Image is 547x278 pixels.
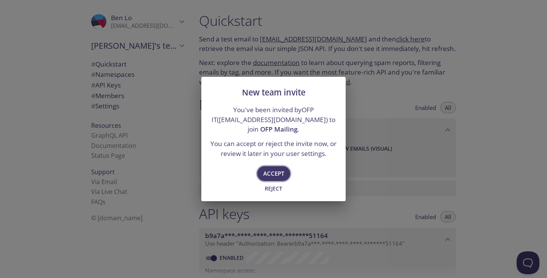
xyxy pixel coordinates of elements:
[263,168,284,178] span: Accept
[219,115,326,124] a: [EMAIL_ADDRESS][DOMAIN_NAME]
[242,87,305,98] span: New team invite
[210,139,337,158] p: You can accept or reject the invite now, or review it later in your user settings.
[257,166,290,181] button: Accept
[261,183,286,195] button: Reject
[260,125,297,133] span: OFP Mailing
[210,105,337,134] p: You've been invited by OFP IT ( ) to join .
[263,184,284,193] span: Reject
